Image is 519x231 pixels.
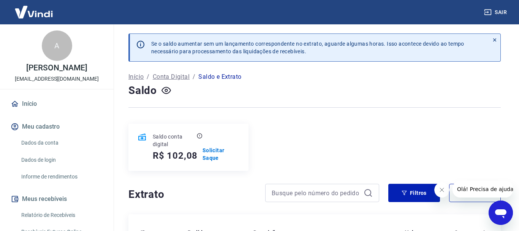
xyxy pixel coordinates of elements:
p: [EMAIL_ADDRESS][DOMAIN_NAME] [15,75,99,83]
h5: R$ 102,08 [153,150,198,162]
h4: Extrato [128,187,256,202]
a: Informe de rendimentos [18,169,104,185]
a: Início [9,96,104,112]
p: / [193,72,195,81]
button: Filtros [388,184,440,202]
iframe: Fechar mensagem [434,182,449,198]
a: Dados da conta [18,135,104,151]
a: Início [128,72,144,81]
span: Olá! Precisa de ajuda? [5,5,64,11]
button: Meu cadastro [9,118,104,135]
img: Vindi [9,0,59,24]
a: Dados de login [18,152,104,168]
p: [PERSON_NAME] [26,64,87,72]
p: Saldo e Extrato [198,72,241,81]
a: Relatório de Recebíveis [18,207,104,223]
button: Meus recebíveis [9,191,104,207]
iframe: Mensagem da empresa [453,181,513,198]
div: A [42,30,72,61]
p: Saldo conta digital [153,133,195,148]
button: Sair [483,5,510,19]
h4: Saldo [128,83,157,98]
p: / [147,72,149,81]
p: Se o saldo aumentar sem um lançamento correspondente no extrato, aguarde algumas horas. Isso acon... [151,40,464,55]
input: Busque pelo número do pedido [272,187,361,199]
a: Conta Digital [153,72,190,81]
a: Solicitar Saque [203,147,239,162]
iframe: Botão para abrir a janela de mensagens [489,201,513,225]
